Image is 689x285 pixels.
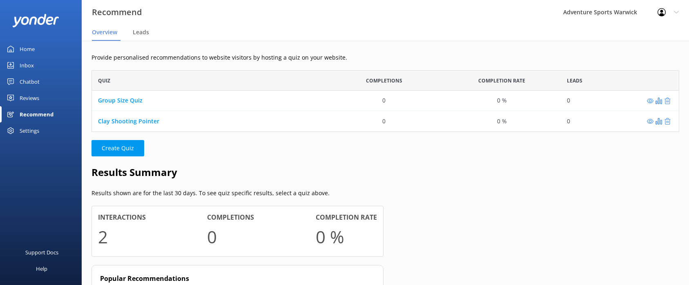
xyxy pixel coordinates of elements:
h1: 0 % [316,223,344,250]
span: Overview [92,28,117,36]
button: Create Quiz [91,140,144,156]
span: Completion Rate [478,77,525,85]
div: Support Docs [25,244,58,261]
div: Recommend [20,106,54,122]
h1: 0 [207,223,217,250]
div: 0 [382,117,386,126]
img: yonder-white-logo.png [12,14,59,27]
div: 0 [382,96,386,105]
div: Settings [20,122,39,139]
a: Group Size Quiz [98,97,143,105]
span: Leads [133,28,149,36]
div: 0 [567,96,570,105]
div: Chatbot [20,73,40,90]
a: Clay Shooting Pointer [98,117,159,125]
span: Completions [366,77,402,85]
p: Results shown are for the last 30 days. To see quiz specific results, select a quiz above. [91,189,679,198]
h4: Popular Recommendations [100,274,375,284]
h4: Completions [207,212,254,223]
div: 0 % [497,96,507,105]
div: 0 [567,117,570,126]
h4: Interactions [98,212,146,223]
div: Reviews [20,90,39,106]
h1: 2 [98,223,108,250]
p: Provide personalised recommendations to website visitors by hosting a quiz on your website. [91,53,679,62]
h4: Completion rate [316,212,377,223]
h2: Results Summary [91,165,679,180]
span: Leads [567,77,582,85]
h3: Recommend [92,6,142,19]
div: Help [36,261,47,277]
div: 0 % [497,117,507,126]
div: grid [91,91,679,131]
div: Home [20,41,35,57]
div: Inbox [20,57,34,73]
span: Quiz [98,77,110,85]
